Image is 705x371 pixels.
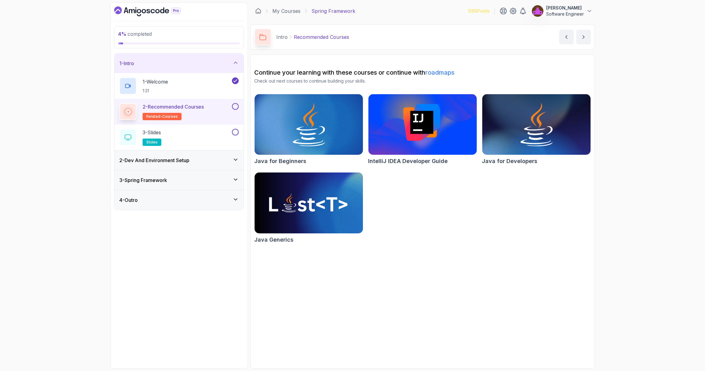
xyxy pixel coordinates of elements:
p: [PERSON_NAME] [546,5,584,11]
img: Java for Developers card [482,94,591,155]
p: 1:31 [143,88,168,94]
button: 2-Recommended Coursesrelated-courses [119,103,239,120]
h2: Java for Developers [482,157,537,165]
a: Java for Beginners cardJava for Beginners [254,94,363,165]
a: Java for Developers cardJava for Developers [482,94,591,165]
button: user profile image[PERSON_NAME]Software Engineer [532,5,592,17]
a: roadmaps [425,69,454,76]
button: 3-Slidesslides [119,129,239,146]
img: IntelliJ IDEA Developer Guide card [368,94,477,155]
button: 1-Intro [114,54,244,73]
a: Java Generics cardJava Generics [254,172,363,244]
span: completed [118,31,152,37]
span: 4 % [118,31,126,37]
a: Dashboard [255,8,261,14]
h3: 2 - Dev And Environment Setup [119,157,189,164]
h2: Continue your learning with these courses or continue with [254,68,591,77]
p: Spring Framework [311,7,355,15]
button: 4-Outro [114,190,244,210]
h2: Java Generics [254,236,293,244]
span: related-courses [146,114,178,119]
a: IntelliJ IDEA Developer Guide cardIntelliJ IDEA Developer Guide [368,94,477,165]
button: previous content [559,30,574,44]
h3: 4 - Outro [119,196,138,204]
img: Java Generics card [255,173,363,233]
p: 1 - Welcome [143,78,168,85]
button: next content [576,30,591,44]
h2: IntelliJ IDEA Developer Guide [368,157,448,165]
a: My Courses [272,7,300,15]
p: 2 - Recommended Courses [143,103,204,110]
span: slides [146,140,158,145]
h2: Java for Beginners [254,157,306,165]
h3: 3 - Spring Framework [119,176,167,184]
button: 1-Welcome1:31 [119,77,239,95]
p: 3 - Slides [143,129,161,136]
button: 3-Spring Framework [114,170,244,190]
p: 1268 Points [468,8,490,14]
p: Check out next courses to continue building your skills. [254,78,591,84]
h3: 1 - Intro [119,60,134,67]
button: 2-Dev And Environment Setup [114,150,244,170]
p: Intro [276,33,288,41]
a: Dashboard [114,6,195,16]
p: Software Engineer [546,11,584,17]
p: Recommended Courses [294,33,349,41]
img: Java for Beginners card [255,94,363,155]
img: user profile image [532,5,543,17]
